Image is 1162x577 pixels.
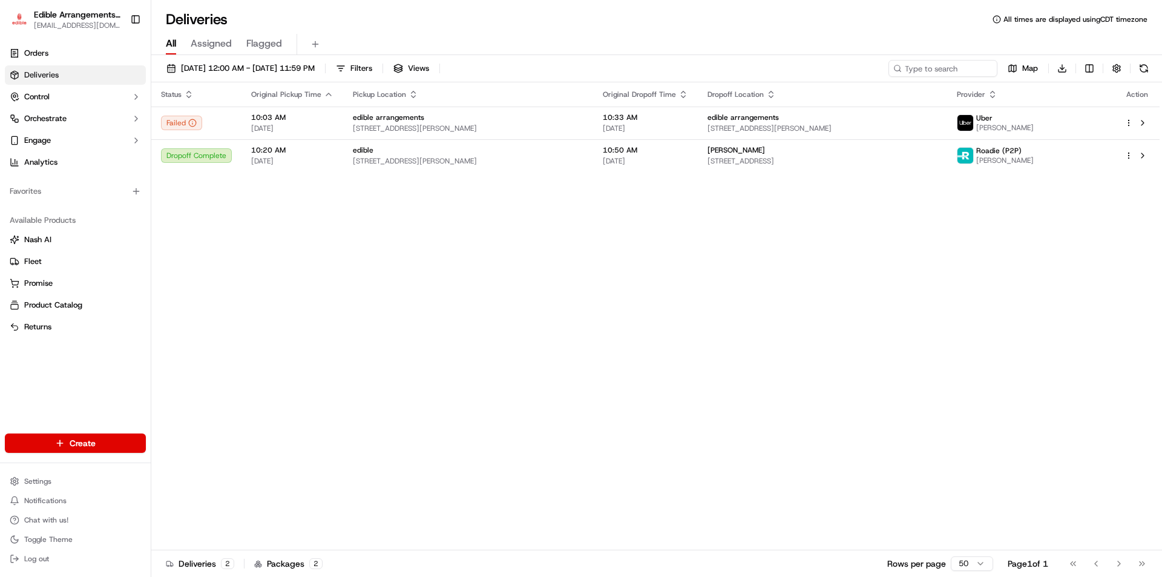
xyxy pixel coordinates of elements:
[24,70,59,81] span: Deliveries
[70,437,96,449] span: Create
[246,36,282,51] span: Flagged
[10,321,141,332] a: Returns
[603,145,688,155] span: 10:50 AM
[251,90,321,99] span: Original Pickup Time
[161,60,320,77] button: [DATE] 12:00 AM - [DATE] 11:59 PM
[1135,60,1152,77] button: Refresh
[5,182,146,201] div: Favorites
[24,278,53,289] span: Promise
[350,63,372,74] span: Filters
[5,230,146,249] button: Nash AI
[976,156,1034,165] span: [PERSON_NAME]
[251,124,333,133] span: [DATE]
[957,90,985,99] span: Provider
[24,135,51,146] span: Engage
[24,48,48,59] span: Orders
[976,123,1034,133] span: [PERSON_NAME]
[24,535,73,544] span: Toggle Theme
[34,8,120,21] button: Edible Arrangements - [GEOGRAPHIC_DATA][PERSON_NAME], [GEOGRAPHIC_DATA]
[707,90,764,99] span: Dropoff Location
[1002,60,1043,77] button: Map
[181,63,315,74] span: [DATE] 12:00 AM - [DATE] 11:59 PM
[24,554,49,564] span: Log out
[5,44,146,63] a: Orders
[24,113,67,124] span: Orchestrate
[5,65,146,85] a: Deliveries
[10,234,141,245] a: Nash AI
[10,300,141,311] a: Product Catalog
[24,496,67,506] span: Notifications
[166,10,228,29] h1: Deliveries
[5,274,146,293] button: Promise
[24,157,57,168] span: Analytics
[24,321,51,332] span: Returns
[388,60,435,77] button: Views
[353,145,373,155] span: edible
[24,300,82,311] span: Product Catalog
[1003,15,1147,24] span: All times are displayed using CDT timezone
[5,531,146,548] button: Toggle Theme
[603,124,688,133] span: [DATE]
[5,153,146,172] a: Analytics
[10,11,29,28] img: Edible Arrangements - Fort Walton Beach, FL
[161,116,202,130] button: Failed
[888,60,997,77] input: Type to search
[5,295,146,315] button: Product Catalog
[34,21,120,30] button: [EMAIL_ADDRESS][DOMAIN_NAME]
[1124,90,1150,99] div: Action
[251,156,333,166] span: [DATE]
[5,434,146,453] button: Create
[5,211,146,230] div: Available Products
[10,256,141,267] a: Fleet
[5,473,146,490] button: Settings
[309,558,323,569] div: 2
[24,234,51,245] span: Nash AI
[603,113,688,122] span: 10:33 AM
[1008,558,1048,570] div: Page 1 of 1
[976,146,1022,156] span: Roadie (P2P)
[5,87,146,107] button: Control
[166,558,234,570] div: Deliveries
[5,492,146,509] button: Notifications
[5,550,146,567] button: Log out
[353,156,583,166] span: [STREET_ADDRESS][PERSON_NAME]
[5,252,146,271] button: Fleet
[408,63,429,74] span: Views
[24,515,68,525] span: Chat with us!
[24,91,50,102] span: Control
[976,113,993,123] span: Uber
[353,113,424,122] span: edible arrangements
[5,317,146,337] button: Returns
[221,558,234,569] div: 2
[191,36,232,51] span: Assigned
[330,60,378,77] button: Filters
[254,558,323,570] div: Packages
[161,90,182,99] span: Status
[10,278,141,289] a: Promise
[5,109,146,128] button: Orchestrate
[957,115,973,131] img: uber-new-logo.jpeg
[24,476,51,486] span: Settings
[24,256,42,267] span: Fleet
[1022,63,1038,74] span: Map
[707,156,938,166] span: [STREET_ADDRESS]
[603,156,688,166] span: [DATE]
[251,113,333,122] span: 10:03 AM
[707,145,765,155] span: [PERSON_NAME]
[5,5,125,34] button: Edible Arrangements - Fort Walton Beach, FLEdible Arrangements - [GEOGRAPHIC_DATA][PERSON_NAME], ...
[5,131,146,150] button: Engage
[5,512,146,529] button: Chat with us!
[707,124,938,133] span: [STREET_ADDRESS][PERSON_NAME]
[353,90,406,99] span: Pickup Location
[603,90,676,99] span: Original Dropoff Time
[353,124,583,133] span: [STREET_ADDRESS][PERSON_NAME]
[707,113,779,122] span: edible arrangements
[166,36,176,51] span: All
[251,145,333,155] span: 10:20 AM
[957,148,973,163] img: roadie-logo-v2.jpg
[887,558,946,570] p: Rows per page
